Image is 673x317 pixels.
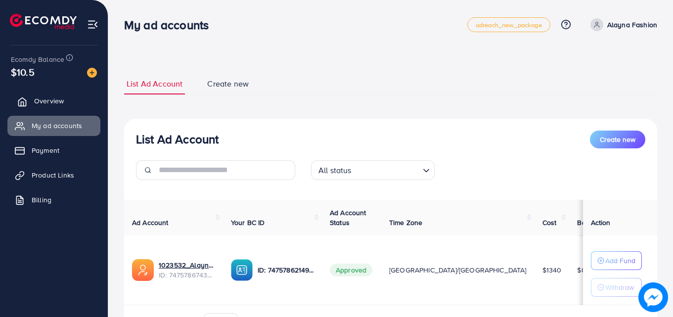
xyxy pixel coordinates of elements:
a: adreach_new_package [467,17,550,32]
span: $1340 [542,265,562,275]
span: List Ad Account [127,78,182,90]
a: My ad accounts [7,116,100,136]
span: [GEOGRAPHIC_DATA]/[GEOGRAPHIC_DATA] [389,265,527,275]
span: Ad Account Status [330,208,366,227]
h3: My ad accounts [124,18,217,32]
img: logo [10,14,77,29]
span: Your BC ID [231,218,265,227]
span: Create new [207,78,249,90]
span: Ecomdy Balance [11,54,64,64]
span: My ad accounts [32,121,82,131]
span: $10.5 [11,65,35,79]
img: image [638,282,668,312]
span: Overview [34,96,64,106]
span: Time Zone [389,218,422,227]
a: Payment [7,140,100,160]
button: Create new [590,131,645,148]
p: ID: 7475786214956875777 [258,264,314,276]
span: Ad Account [132,218,169,227]
img: ic-ads-acc.e4c84228.svg [132,259,154,281]
button: Withdraw [591,278,642,297]
span: ID: 7475786743833362433 [159,270,215,280]
span: Payment [32,145,59,155]
p: Add Fund [605,255,635,267]
a: 1023532_Alayna Fashion and Co_1740592250339 [159,260,215,270]
img: menu [87,19,98,30]
a: Product Links [7,165,100,185]
span: Approved [330,264,372,276]
img: image [87,68,97,78]
a: Billing [7,190,100,210]
span: Product Links [32,170,74,180]
div: <span class='underline'>1023532_Alayna Fashion and Co_1740592250339</span></br>7475786743833362433 [159,260,215,280]
span: Action [591,218,611,227]
p: Withdraw [605,281,634,293]
div: Search for option [311,160,435,180]
span: Cost [542,218,557,227]
input: Search for option [355,161,419,178]
span: Billing [32,195,51,205]
a: Alayna Fashion [586,18,657,31]
span: adreach_new_package [476,22,542,28]
button: Add Fund [591,251,642,270]
span: Create new [600,135,635,144]
p: Alayna Fashion [607,19,657,31]
img: ic-ba-acc.ded83a64.svg [231,259,253,281]
span: All status [316,163,354,178]
h3: List Ad Account [136,132,219,146]
a: Overview [7,91,100,111]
